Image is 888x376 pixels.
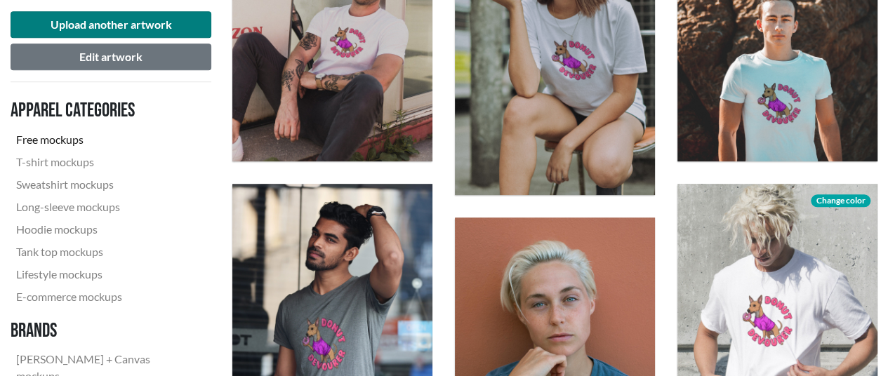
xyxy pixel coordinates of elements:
h3: Brands [11,319,200,343]
button: Upload another artwork [11,11,211,38]
a: Hoodie mockups [11,218,200,241]
button: Edit artwork [11,43,211,70]
a: E-commerce mockups [11,286,200,308]
span: Change color [811,194,870,207]
a: T-shirt mockups [11,151,200,173]
a: Free mockups [11,128,200,151]
a: Sweatshirt mockups [11,173,200,196]
h3: Apparel categories [11,99,200,123]
a: Long-sleeve mockups [11,196,200,218]
a: Lifestyle mockups [11,263,200,286]
a: Tank top mockups [11,241,200,263]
